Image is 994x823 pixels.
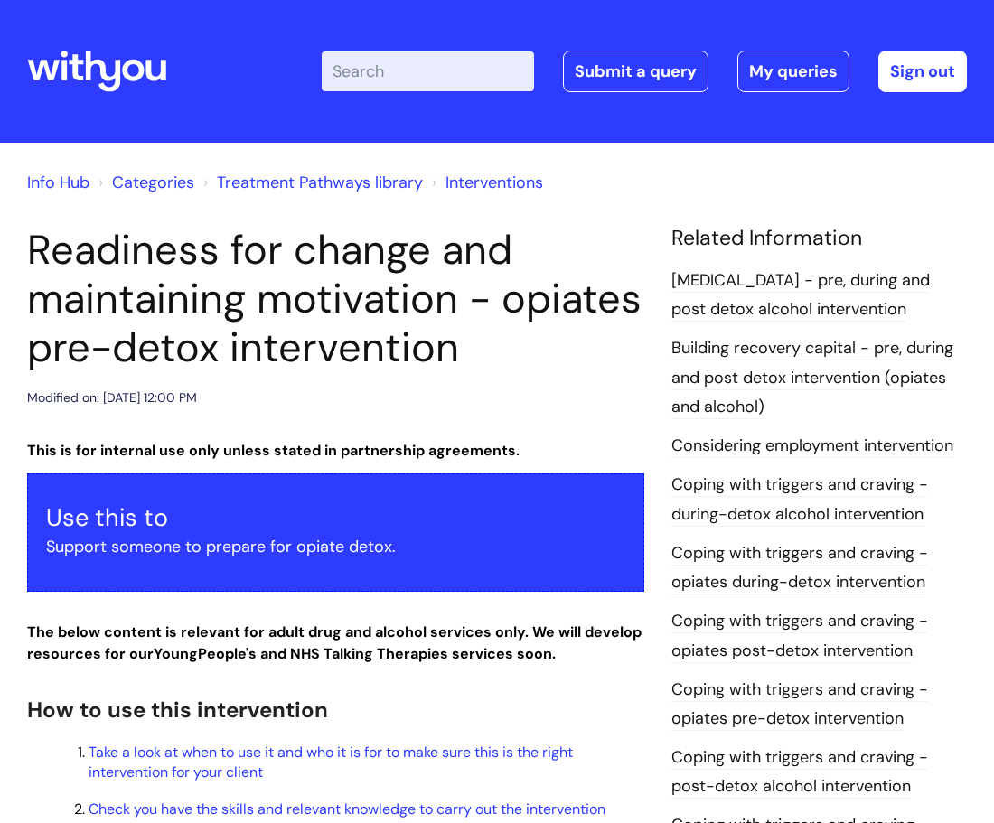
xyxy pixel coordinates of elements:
a: Coping with triggers and craving - opiates pre-detox intervention [671,678,928,731]
strong: This is for internal use only unless stated in partnership agreements. [27,441,520,460]
a: Coping with triggers and craving - during-detox alcohol intervention [671,473,928,526]
a: Sign out [878,51,967,92]
input: Search [322,51,534,91]
a: My queries [737,51,849,92]
a: Coping with triggers and craving - opiates post-detox intervention [671,610,928,662]
h3: Use this to [46,503,625,532]
a: Coping with triggers and craving - post-detox alcohol intervention [671,746,928,799]
div: | - [322,51,967,92]
strong: Young [154,644,260,663]
strong: The below content is relevant for adult drug and alcohol services only. We will develop resources... [27,622,642,664]
a: Submit a query [563,51,708,92]
p: Support someone to prepare for opiate detox. [46,532,625,561]
div: Modified on: [DATE] 12:00 PM [27,387,197,409]
a: Info Hub [27,172,89,193]
strong: People's [198,644,257,663]
li: Solution home [94,168,194,197]
h4: Related Information [671,226,967,251]
a: Check you have the skills and relevant knowledge to carry out the intervention [89,800,605,818]
a: Categories [112,172,194,193]
li: Treatment Pathways library [199,168,423,197]
a: Treatment Pathways library [217,172,423,193]
a: Interventions [445,172,543,193]
li: Interventions [427,168,543,197]
span: How to use this intervention [27,696,328,724]
h1: Readiness for change and maintaining motivation - opiates pre-detox intervention [27,226,644,372]
a: Building recovery capital - pre, during and post detox intervention (opiates and alcohol) [671,337,953,419]
a: [MEDICAL_DATA] - pre, during and post detox alcohol intervention [671,269,930,322]
a: Considering employment intervention [671,435,953,458]
a: Coping with triggers and craving - opiates during-detox intervention [671,542,928,594]
a: Take a look at when to use it and who it is for to make sure this is the right intervention for y... [89,743,573,781]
